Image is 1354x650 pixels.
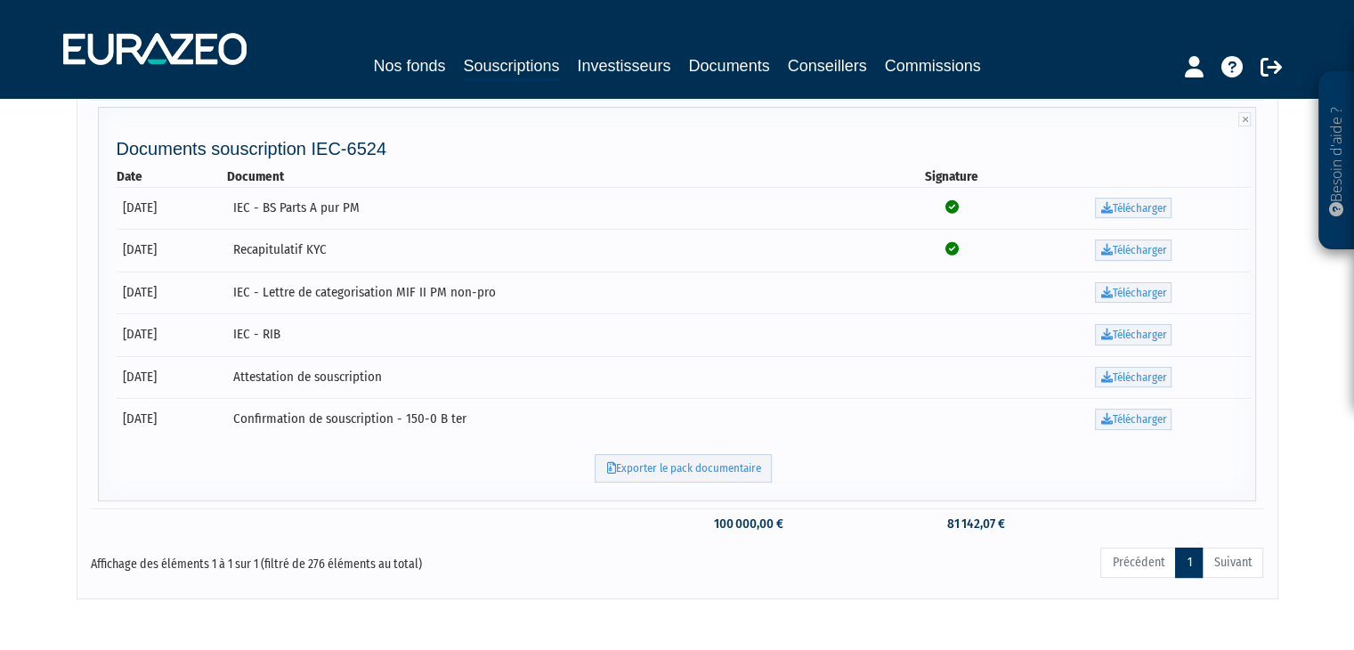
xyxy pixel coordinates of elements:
td: 100 000,00 € [677,508,792,540]
a: Exporter le pack documentaire [595,454,772,483]
td: Recapitulatif KYC [227,229,888,272]
th: Date [117,167,228,186]
h4: Documents souscription IEC-6524 [117,139,1252,158]
img: 1732889491-logotype_eurazeo_blanc_rvb.png [63,33,247,65]
td: Attestation de souscription [227,356,888,399]
p: Besoin d'aide ? [1326,81,1347,241]
a: Documents [689,53,770,78]
a: 1 [1175,548,1203,578]
td: [DATE] [117,313,228,356]
th: Document [227,167,888,186]
td: Confirmation de souscription - 150-0 B ter [227,398,888,441]
div: Affichage des éléments 1 à 1 sur 1 (filtré de 276 éléments au total) [91,546,564,574]
td: IEC - Lettre de categorisation MIF II PM non-pro [227,272,888,314]
td: IEC - RIB [227,313,888,356]
td: [DATE] [117,229,228,272]
a: Conseillers [788,53,867,78]
a: Télécharger [1095,324,1172,345]
td: IEC - BS Parts A pur PM [227,187,888,230]
a: Télécharger [1095,367,1172,388]
a: Commissions [885,53,981,78]
td: [DATE] [117,272,228,314]
a: Télécharger [1095,282,1172,304]
td: 81 142,07 € [914,508,1013,540]
td: [DATE] [117,187,228,230]
a: Télécharger [1095,409,1172,430]
a: Souscriptions [463,53,559,81]
th: Signature [888,167,1016,186]
a: Télécharger [1095,240,1172,261]
td: [DATE] [117,356,228,399]
a: Nos fonds [373,53,445,78]
a: Investisseurs [577,53,670,78]
td: [DATE] [117,398,228,441]
a: Télécharger [1095,198,1172,219]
